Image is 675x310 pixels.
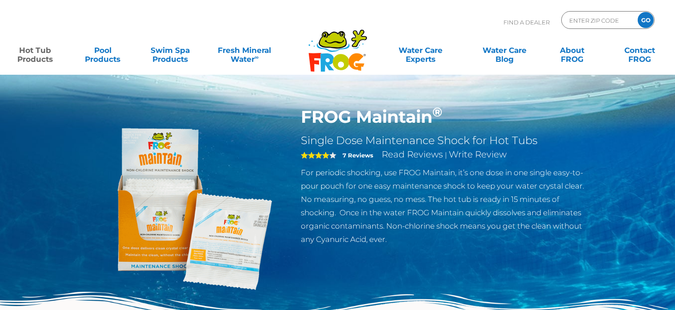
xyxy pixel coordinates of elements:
span: | [445,151,447,159]
img: Frog Products Logo [304,18,372,72]
p: For periodic shocking, use FROG Maintain, it’s one dose in one single easy-to-pour pouch for one ... [301,166,591,246]
a: Fresh MineralWater∞ [212,41,277,59]
a: Read Reviews [382,149,443,160]
a: Water CareBlog [478,41,531,59]
a: ContactFROG [614,41,666,59]
a: AboutFROG [546,41,599,59]
strong: 7 Reviews [343,152,373,159]
a: Swim SpaProducts [144,41,196,59]
a: Hot TubProducts [9,41,61,59]
h2: Single Dose Maintenance Shock for Hot Tubs [301,134,591,147]
a: Water CareExperts [378,41,463,59]
input: GO [638,12,654,28]
sup: ∞ [255,54,259,60]
sup: ® [432,104,442,120]
span: 4 [301,152,329,159]
p: Find A Dealer [503,11,550,33]
a: PoolProducts [76,41,129,59]
a: Write Review [449,149,507,160]
h1: FROG Maintain [301,107,591,127]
